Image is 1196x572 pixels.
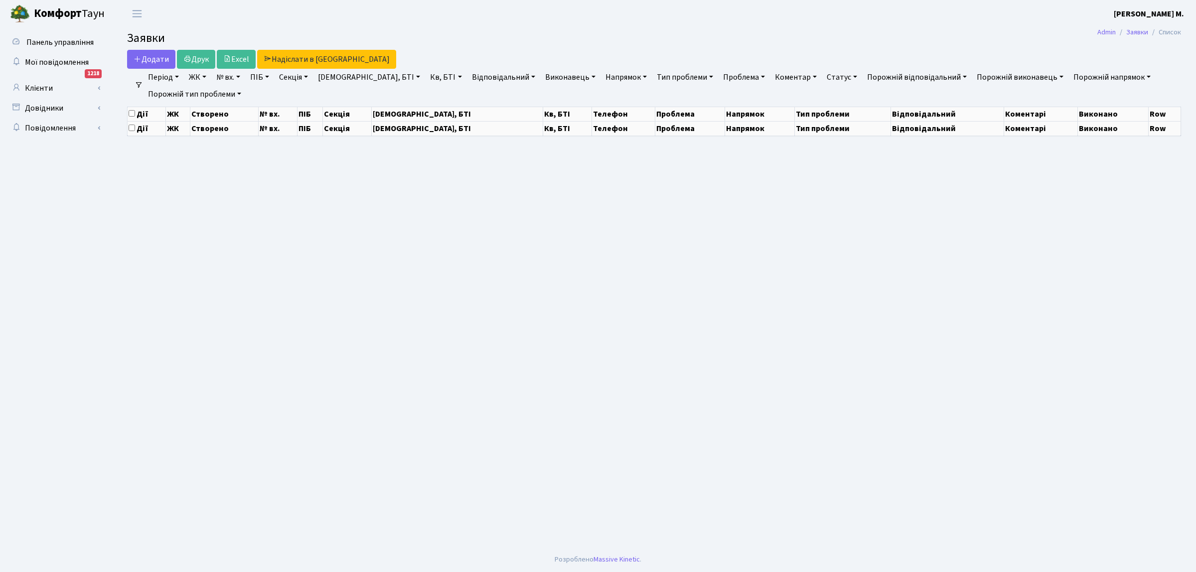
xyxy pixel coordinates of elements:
a: Тип проблеми [653,69,717,86]
th: № вх. [258,121,297,136]
th: Відповідальний [891,121,1004,136]
a: ЖК [185,69,210,86]
th: Проблема [655,107,725,121]
a: Massive Kinetic [594,554,640,565]
b: Комфорт [34,5,82,21]
a: Період [144,69,183,86]
th: Створено [190,107,258,121]
a: [DEMOGRAPHIC_DATA], БТІ [314,69,424,86]
a: Порожній напрямок [1069,69,1155,86]
a: Панель управління [5,32,105,52]
a: Додати [127,50,175,69]
th: Проблема [655,121,725,136]
th: Row [1149,121,1181,136]
img: logo.png [10,4,30,24]
a: Заявки [1126,27,1148,37]
th: Створено [190,121,258,136]
a: Повідомлення [5,118,105,138]
a: № вх. [212,69,244,86]
th: Напрямок [725,121,795,136]
th: Відповідальний [891,107,1004,121]
div: Розроблено . [555,554,641,565]
th: Телефон [592,107,655,121]
nav: breadcrumb [1082,22,1196,43]
th: Телефон [592,121,655,136]
th: Напрямок [725,107,795,121]
th: Виконано [1078,107,1149,121]
a: [PERSON_NAME] М. [1114,8,1184,20]
span: Мої повідомлення [25,57,89,68]
a: Клієнти [5,78,105,98]
th: Тип проблеми [795,107,891,121]
a: Кв, БТІ [426,69,465,86]
th: Коментарі [1004,121,1078,136]
a: Порожній тип проблеми [144,86,245,103]
th: Тип проблеми [795,121,891,136]
span: Заявки [127,29,165,47]
th: Секція [323,107,371,121]
th: Кв, БТІ [543,121,592,136]
a: Довідники [5,98,105,118]
a: Admin [1097,27,1116,37]
a: Відповідальний [468,69,539,86]
a: Коментар [771,69,821,86]
a: Надіслати в [GEOGRAPHIC_DATA] [257,50,396,69]
span: Таун [34,5,105,22]
th: ЖК [165,107,190,121]
a: Статус [823,69,861,86]
th: № вх. [258,107,297,121]
th: Секція [323,121,371,136]
a: ПІБ [246,69,273,86]
button: Переключити навігацію [125,5,149,22]
a: Порожній відповідальний [863,69,971,86]
span: Додати [134,54,169,65]
th: Коментарі [1004,107,1078,121]
li: Список [1148,27,1181,38]
a: Секція [275,69,312,86]
a: Порожній виконавець [973,69,1067,86]
a: Проблема [719,69,769,86]
th: Виконано [1078,121,1149,136]
a: Excel [217,50,256,69]
a: Напрямок [601,69,651,86]
th: ПІБ [298,107,323,121]
th: Row [1149,107,1181,121]
b: [PERSON_NAME] М. [1114,8,1184,19]
th: ПІБ [298,121,323,136]
th: Кв, БТІ [543,107,592,121]
th: [DEMOGRAPHIC_DATA], БТІ [371,121,543,136]
th: [DEMOGRAPHIC_DATA], БТІ [371,107,543,121]
th: ЖК [165,121,190,136]
a: Друк [177,50,215,69]
span: Панель управління [26,37,94,48]
th: Дії [128,121,166,136]
div: 1218 [85,69,102,78]
a: Виконавець [541,69,599,86]
th: Дії [128,107,166,121]
a: Мої повідомлення1218 [5,52,105,72]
